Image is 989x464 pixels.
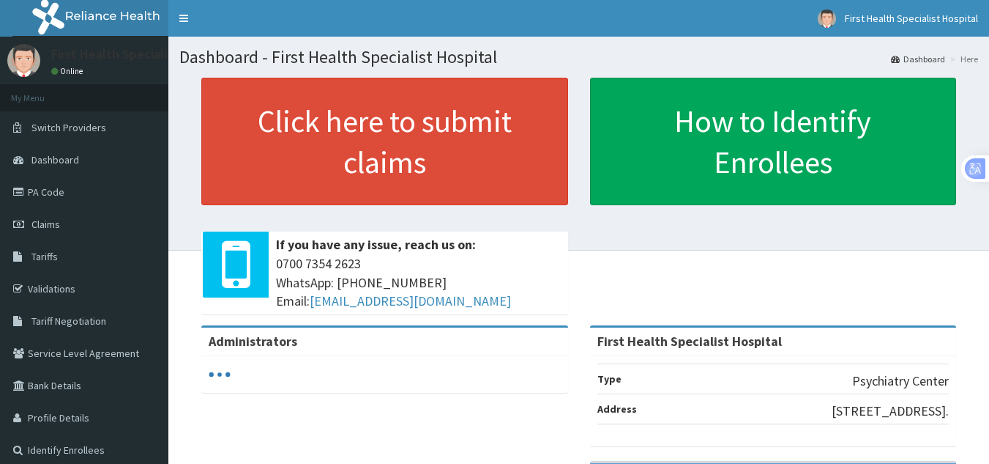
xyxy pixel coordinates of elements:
a: Click here to submit claims [201,78,568,205]
span: First Health Specialist Hospital [845,12,978,25]
span: 0700 7354 2623 WhatsApp: [PHONE_NUMBER] Email: [276,254,561,311]
span: Switch Providers [31,121,106,134]
svg: audio-loading [209,364,231,386]
p: [STREET_ADDRESS]. [832,402,949,421]
b: Address [597,402,637,416]
li: Here [947,53,978,65]
strong: First Health Specialist Hospital [597,333,782,350]
img: User Image [818,10,836,28]
b: Administrators [209,333,297,350]
a: [EMAIL_ADDRESS][DOMAIN_NAME] [310,292,511,309]
span: Claims [31,218,60,231]
span: Tariffs [31,250,58,263]
img: User Image [7,44,40,77]
span: Tariff Negotiation [31,314,106,328]
span: Dashboard [31,153,79,166]
a: Online [51,66,86,76]
p: First Health Specialist Hospital [51,48,230,61]
b: If you have any issue, reach us on: [276,236,476,253]
p: Psychiatry Center [852,372,949,391]
a: How to Identify Enrollees [590,78,957,205]
h1: Dashboard - First Health Specialist Hospital [179,48,978,67]
b: Type [597,372,622,386]
a: Dashboard [891,53,945,65]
